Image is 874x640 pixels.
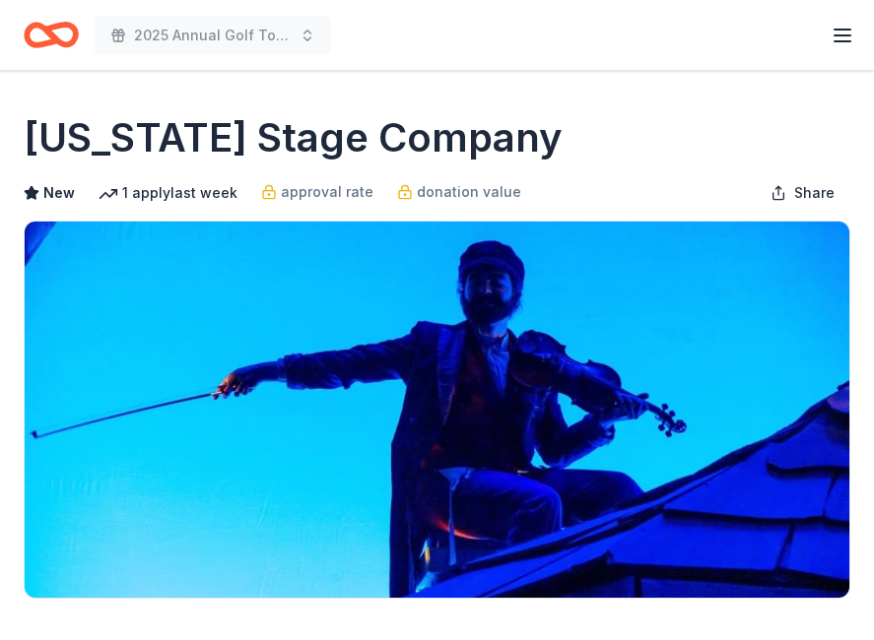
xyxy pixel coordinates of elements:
h1: [US_STATE] Stage Company [24,110,563,165]
img: Image for Virginia Stage Company [25,222,849,598]
span: Share [794,181,835,205]
span: approval rate [281,180,373,204]
a: approval rate [261,180,373,204]
a: donation value [397,180,521,204]
button: Share [755,173,850,213]
a: Home [24,12,79,58]
div: 1 apply last week [99,181,237,205]
button: 2025 Annual Golf Tournament and Silent Auction [95,16,331,55]
span: New [43,181,75,205]
span: donation value [417,180,521,204]
span: 2025 Annual Golf Tournament and Silent Auction [134,24,292,47]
